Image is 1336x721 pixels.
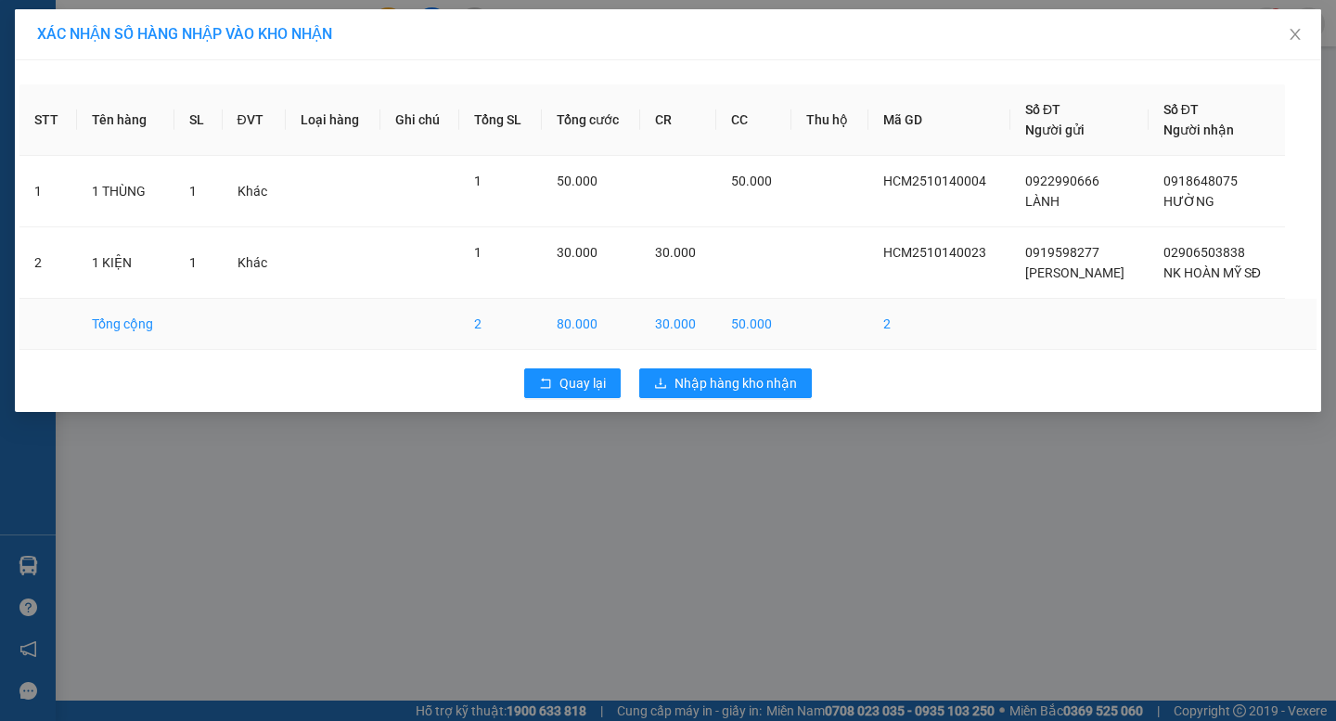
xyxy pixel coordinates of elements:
[1025,174,1099,188] span: 0922990666
[731,174,772,188] span: 50.000
[77,84,174,156] th: Tên hàng
[1163,174,1238,188] span: 0918648075
[1025,194,1060,209] span: LÀNH
[557,174,597,188] span: 50.000
[223,156,287,227] td: Khác
[1025,122,1085,137] span: Người gửi
[539,377,552,392] span: rollback
[474,245,482,260] span: 1
[1025,265,1124,280] span: [PERSON_NAME]
[640,299,715,350] td: 30.000
[189,255,197,270] span: 1
[19,156,77,227] td: 1
[557,245,597,260] span: 30.000
[380,84,460,156] th: Ghi chú
[791,84,867,156] th: Thu hộ
[223,227,287,299] td: Khác
[674,373,797,393] span: Nhập hàng kho nhận
[655,245,696,260] span: 30.000
[223,84,287,156] th: ĐVT
[654,377,667,392] span: download
[1163,194,1214,209] span: HƯỜNG
[1163,245,1245,260] span: 02906503838
[77,156,174,227] td: 1 THÙNG
[1288,27,1303,42] span: close
[459,84,542,156] th: Tổng SL
[459,299,542,350] td: 2
[1163,102,1199,117] span: Số ĐT
[524,368,621,398] button: rollbackQuay lại
[716,299,791,350] td: 50.000
[716,84,791,156] th: CC
[174,84,222,156] th: SL
[868,84,1010,156] th: Mã GD
[1163,122,1234,137] span: Người nhận
[883,174,986,188] span: HCM2510140004
[77,299,174,350] td: Tổng cộng
[19,84,77,156] th: STT
[474,174,482,188] span: 1
[883,245,986,260] span: HCM2510140023
[1163,265,1261,280] span: NK HOÀN MỸ SĐ
[19,227,77,299] td: 2
[77,227,174,299] td: 1 KIỆN
[286,84,380,156] th: Loại hàng
[1025,102,1060,117] span: Số ĐT
[639,368,812,398] button: downloadNhập hàng kho nhận
[542,84,640,156] th: Tổng cước
[559,373,606,393] span: Quay lại
[1269,9,1321,61] button: Close
[37,25,332,43] span: XÁC NHẬN SỐ HÀNG NHẬP VÀO KHO NHẬN
[640,84,715,156] th: CR
[868,299,1010,350] td: 2
[542,299,640,350] td: 80.000
[1025,245,1099,260] span: 0919598277
[189,184,197,199] span: 1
